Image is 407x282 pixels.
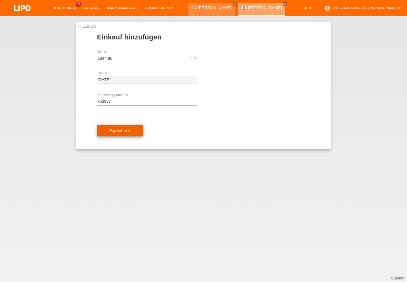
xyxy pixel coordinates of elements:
[51,6,79,10] a: Kund*innen
[283,2,286,5] i: close
[110,128,130,133] span: Speichern
[321,6,404,10] a: account_circleLIPO - Egerkingen - [PERSON_NAME] ▾
[300,6,314,10] a: DE ▾
[78,24,96,29] a: ← Zurück
[190,56,197,60] div: CHF
[104,6,142,10] a: Kartenanträge
[6,13,38,18] a: LIPO pay
[142,6,178,10] a: E-Mail Support
[283,2,287,6] a: close
[324,5,330,11] i: account_circle
[232,2,237,6] a: close
[76,2,81,7] span: 35
[248,5,282,10] a: [PERSON_NAME]
[233,2,236,5] i: close
[79,6,104,10] a: Einkäufe
[97,125,143,137] button: Speichern
[198,5,232,10] a: [PERSON_NAME]
[391,276,404,280] a: Support
[97,33,310,41] h1: Einkauf hinzufügen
